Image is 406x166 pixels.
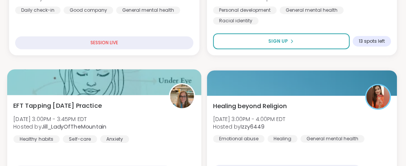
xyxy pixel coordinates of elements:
[116,6,180,14] div: General mental health
[13,123,106,130] span: Hosted by
[15,6,61,14] div: Daily check-in
[366,85,390,109] img: Izzy6449
[15,36,193,49] div: SESSION LIVE
[100,135,129,143] div: Anxiety
[213,33,350,49] button: Sign Up
[359,38,385,44] span: 13 spots left
[13,101,102,110] span: EFT Tapping [DATE] Practice
[213,17,258,25] div: Racial identity
[280,6,344,14] div: General mental health
[13,115,106,123] span: [DATE] 3:00PM - 3:45PM EDT
[213,135,264,143] div: Emotional abuse
[268,135,297,143] div: Healing
[213,102,287,111] span: Healing beyond Religion
[170,84,194,108] img: Jill_LadyOfTheMountain
[13,135,59,143] div: Healthy habits
[213,6,277,14] div: Personal development
[241,123,264,130] b: Izzy6449
[268,38,288,45] span: Sign Up
[213,123,285,130] span: Hosted by
[63,135,97,143] div: Self-care
[64,6,113,14] div: Good company
[300,135,364,143] div: General mental health
[213,115,285,123] span: [DATE] 3:00PM - 4:00PM EDT
[42,123,106,130] b: Jill_LadyOfTheMountain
